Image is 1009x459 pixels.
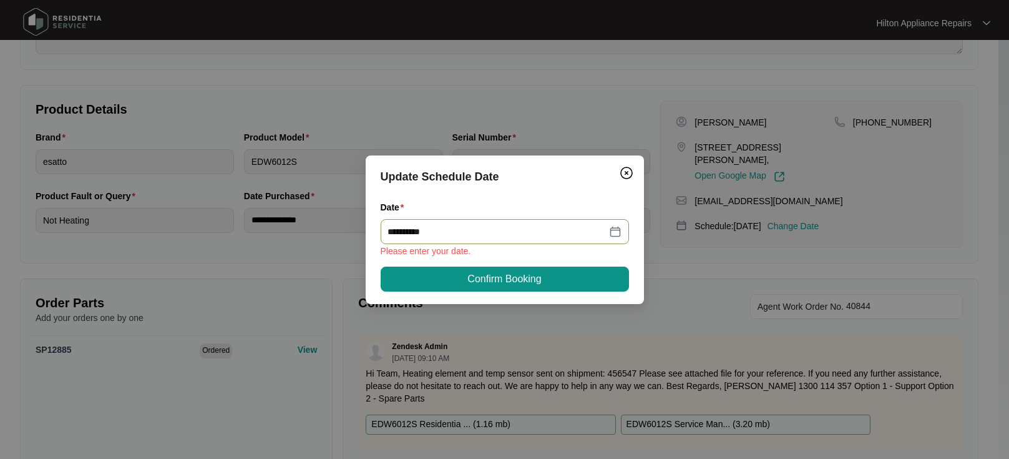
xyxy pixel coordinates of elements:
img: closeCircle [619,165,634,180]
span: Confirm Booking [467,272,541,287]
input: Date [388,225,607,239]
button: Close [617,163,636,183]
div: Please enter your date. [381,244,629,258]
button: Confirm Booking [381,267,629,292]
